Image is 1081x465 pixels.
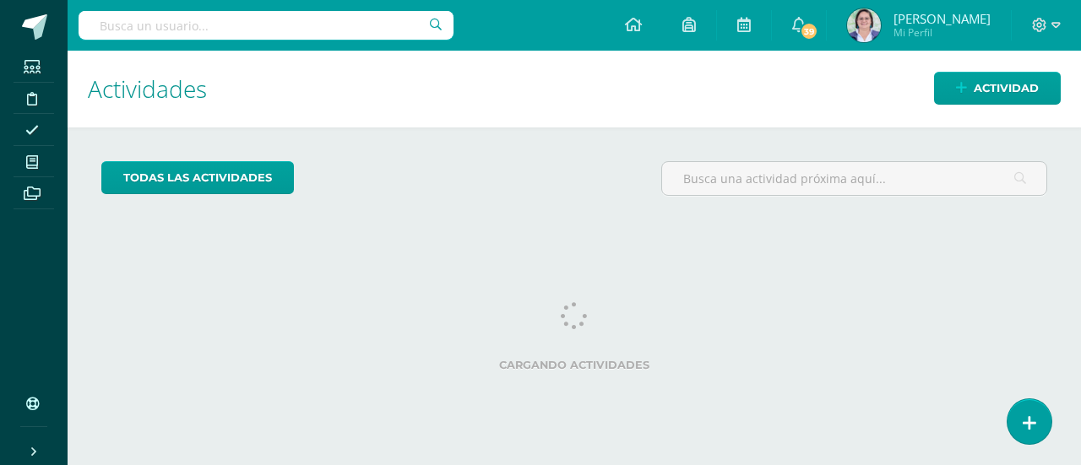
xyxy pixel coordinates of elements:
[894,10,991,27] span: [PERSON_NAME]
[847,8,881,42] img: cb6240ca9060cd5322fbe56422423029.png
[894,25,991,40] span: Mi Perfil
[79,11,454,40] input: Busca un usuario...
[662,162,1046,195] input: Busca una actividad próxima aquí...
[88,51,1061,127] h1: Actividades
[974,73,1039,104] span: Actividad
[101,359,1047,371] label: Cargando actividades
[101,161,294,194] a: todas las Actividades
[799,22,818,41] span: 39
[934,72,1061,105] a: Actividad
